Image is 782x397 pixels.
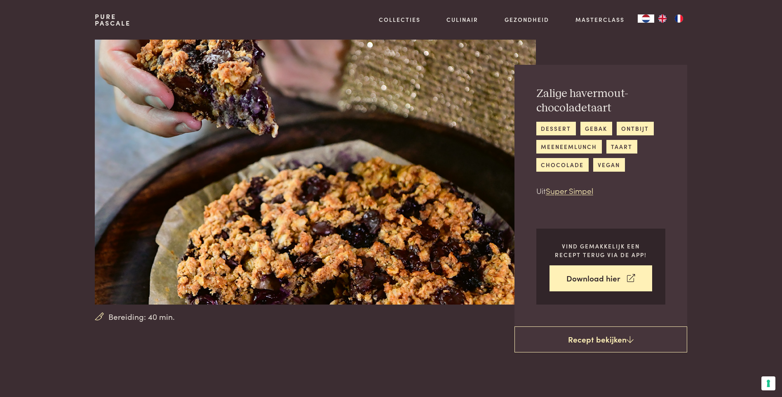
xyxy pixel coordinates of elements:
a: NL [638,14,654,23]
a: dessert [536,122,576,135]
p: Uit [536,185,665,197]
p: Vind gemakkelijk een recept terug via de app! [550,242,652,259]
a: meeneemlunch [536,140,602,154]
button: Uw voorkeuren voor toestemming voor trackingtechnologieën [761,376,775,390]
a: EN [654,14,671,23]
h2: Zalige havermout-chocoladetaart [536,87,665,115]
a: taart [606,140,637,154]
a: Recept bekijken [514,326,687,353]
a: Gezondheid [505,15,549,24]
a: gebak [580,122,612,135]
a: ontbijt [617,122,654,135]
a: Super Simpel [546,185,593,196]
a: Masterclass [575,15,625,24]
a: Culinair [446,15,478,24]
span: Bereiding: 40 min. [108,311,175,323]
a: PurePascale [95,13,131,26]
a: FR [671,14,687,23]
aside: Language selected: Nederlands [638,14,687,23]
img: Zalige havermout-chocoladetaart [95,40,535,305]
a: vegan [593,158,625,172]
ul: Language list [654,14,687,23]
a: chocolade [536,158,589,172]
a: Download hier [550,265,652,291]
a: Collecties [379,15,420,24]
div: Language [638,14,654,23]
